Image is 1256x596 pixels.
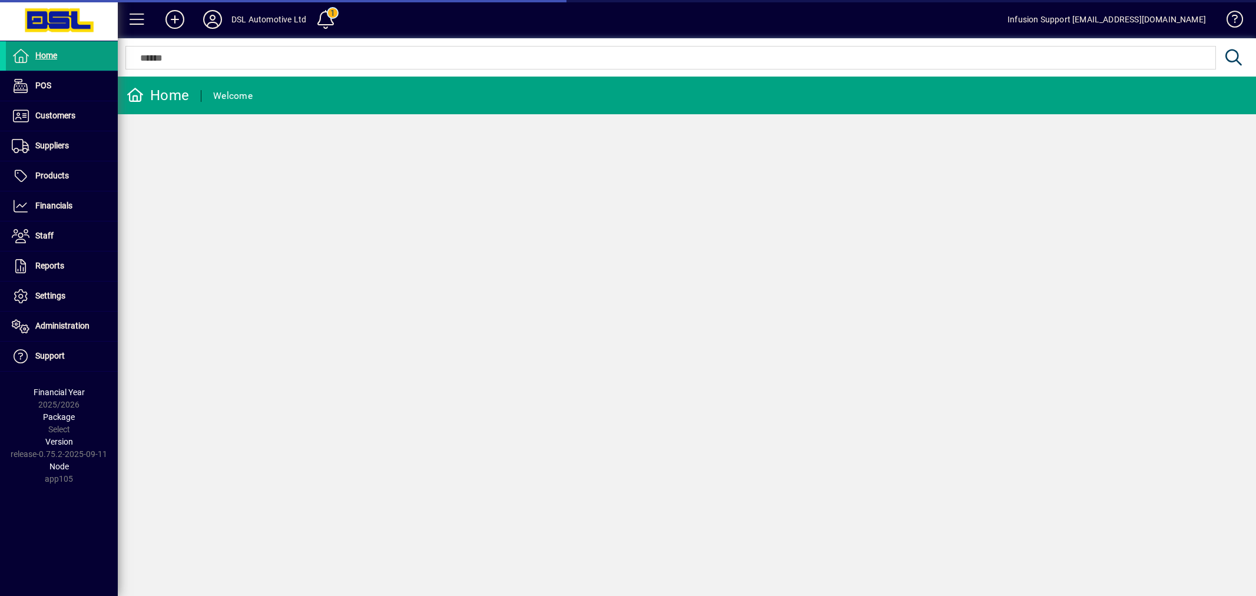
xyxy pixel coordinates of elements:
[35,111,75,120] span: Customers
[6,131,118,161] a: Suppliers
[6,71,118,101] a: POS
[1008,10,1206,29] div: Infusion Support [EMAIL_ADDRESS][DOMAIN_NAME]
[35,171,69,180] span: Products
[156,9,194,30] button: Add
[194,9,231,30] button: Profile
[6,161,118,191] a: Products
[1218,2,1241,41] a: Knowledge Base
[6,342,118,371] a: Support
[127,86,189,105] div: Home
[6,312,118,341] a: Administration
[6,221,118,251] a: Staff
[35,51,57,60] span: Home
[35,321,90,330] span: Administration
[35,261,64,270] span: Reports
[231,10,306,29] div: DSL Automotive Ltd
[6,282,118,311] a: Settings
[213,87,253,105] div: Welcome
[35,231,54,240] span: Staff
[34,388,85,397] span: Financial Year
[45,437,73,446] span: Version
[35,81,51,90] span: POS
[6,101,118,131] a: Customers
[35,141,69,150] span: Suppliers
[6,251,118,281] a: Reports
[49,462,69,471] span: Node
[43,412,75,422] span: Package
[6,191,118,221] a: Financials
[35,351,65,360] span: Support
[35,291,65,300] span: Settings
[35,201,72,210] span: Financials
